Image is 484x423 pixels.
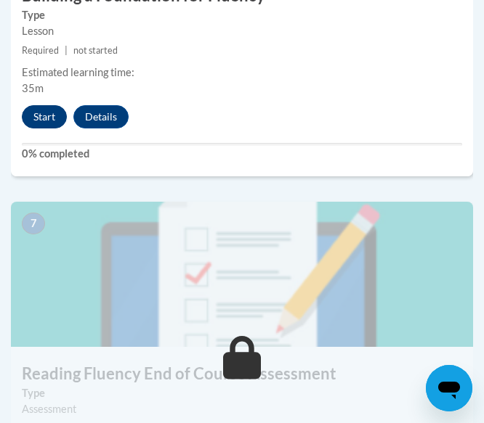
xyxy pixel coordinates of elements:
[11,202,473,347] img: Course Image
[65,45,68,56] span: |
[22,82,44,94] span: 35m
[22,213,45,234] span: 7
[426,365,472,411] iframe: Button to launch messaging window
[73,45,118,56] span: not started
[22,401,462,417] div: Assessment
[22,23,462,39] div: Lesson
[22,45,59,56] span: Required
[22,65,462,81] div: Estimated learning time:
[11,363,473,385] h3: Reading Fluency End of Course Assessment
[22,105,67,128] button: Start
[22,7,462,23] label: Type
[22,146,462,162] label: 0% completed
[73,105,129,128] button: Details
[22,385,462,401] label: Type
